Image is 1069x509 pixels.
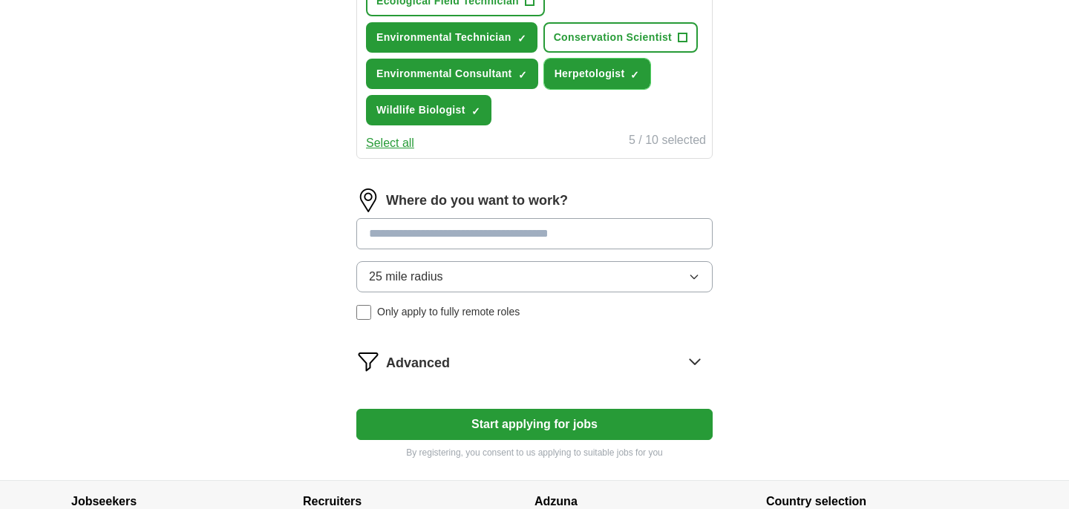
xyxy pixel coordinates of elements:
span: Advanced [386,353,450,373]
img: location.png [356,188,380,212]
span: Conservation Scientist [554,30,672,45]
span: Herpetologist [555,66,625,82]
button: Select all [366,134,414,152]
span: Only apply to fully remote roles [377,304,520,320]
label: Where do you want to work? [386,191,568,211]
input: Only apply to fully remote roles [356,305,371,320]
button: Conservation Scientist [543,22,698,53]
span: ✓ [518,69,527,81]
span: Environmental Consultant [376,66,512,82]
button: Herpetologist✓ [544,59,651,89]
img: filter [356,349,380,373]
button: Environmental Technician✓ [366,22,537,53]
span: ✓ [471,105,480,117]
div: 5 / 10 selected [629,131,706,152]
span: Wildlife Biologist [376,102,465,118]
span: Environmental Technician [376,30,511,45]
button: 25 mile radius [356,261,713,292]
span: ✓ [630,69,639,81]
p: By registering, you consent to us applying to suitable jobs for you [356,446,713,459]
span: ✓ [517,33,526,45]
button: Start applying for jobs [356,409,713,440]
button: Wildlife Biologist✓ [366,95,491,125]
button: Environmental Consultant✓ [366,59,538,89]
span: 25 mile radius [369,268,443,286]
